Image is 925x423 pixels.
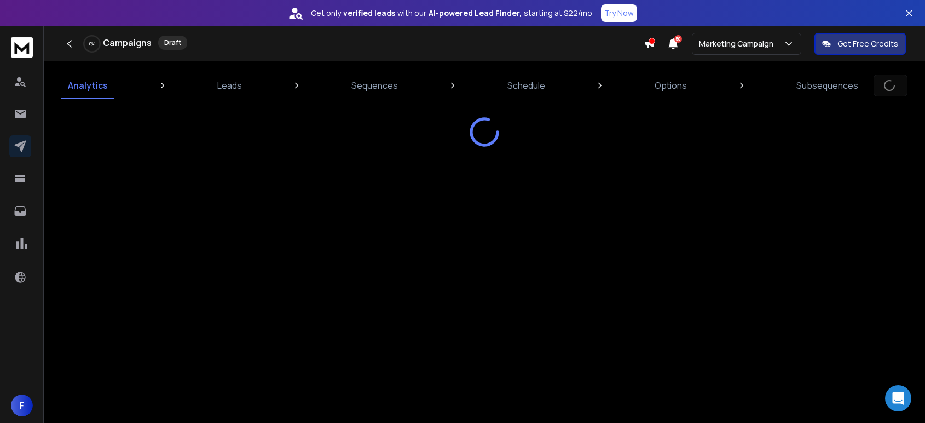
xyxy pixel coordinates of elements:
[351,79,398,92] p: Sequences
[343,8,395,19] strong: verified leads
[61,72,114,99] a: Analytics
[89,41,95,47] p: 0 %
[345,72,404,99] a: Sequences
[311,8,592,19] p: Get only with our starting at $22/mo
[68,79,108,92] p: Analytics
[429,8,522,19] strong: AI-powered Lead Finder,
[655,79,687,92] p: Options
[837,38,898,49] p: Get Free Credits
[814,33,906,55] button: Get Free Credits
[507,79,545,92] p: Schedule
[604,8,634,19] p: Try Now
[648,72,693,99] a: Options
[103,36,152,49] h1: Campaigns
[11,395,33,416] button: F
[796,79,858,92] p: Subsequences
[11,37,33,58] img: logo
[601,4,637,22] button: Try Now
[158,36,187,50] div: Draft
[885,385,911,411] div: Open Intercom Messenger
[501,72,552,99] a: Schedule
[217,79,242,92] p: Leads
[699,38,778,49] p: Marketing Campaign
[211,72,248,99] a: Leads
[674,35,682,43] span: 50
[790,72,865,99] a: Subsequences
